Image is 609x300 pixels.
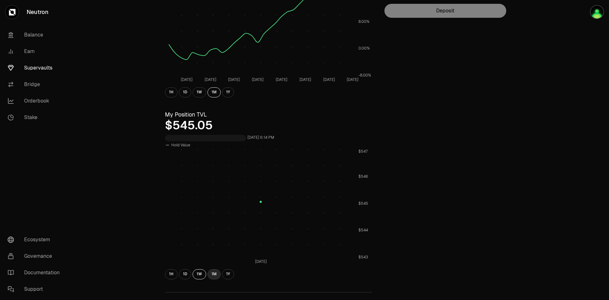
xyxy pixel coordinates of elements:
tspan: $544 [358,228,368,233]
button: 1H [165,87,178,97]
tspan: $546 [358,174,368,179]
a: Governance [3,248,69,264]
img: picsou [591,6,603,18]
a: Earn [3,43,69,60]
a: Stake [3,109,69,126]
tspan: [DATE] [347,77,358,82]
a: Balance [3,27,69,43]
button: 1D [179,269,191,279]
a: Documentation [3,264,69,281]
tspan: [DATE] [205,77,216,82]
a: Orderbook [3,93,69,109]
button: 1W [193,269,206,279]
span: Hold Value [171,143,190,148]
div: $545.05 [165,119,372,132]
button: 1M [207,269,221,279]
button: 1D [179,87,191,97]
tspan: 0.00% [358,46,370,51]
a: Support [3,281,69,297]
tspan: [DATE] [228,77,240,82]
tspan: $545 [358,201,368,206]
tspan: [DATE] [323,77,335,82]
a: Supervaults [3,60,69,76]
button: 1H [165,269,178,279]
h3: My Position TVL [165,110,372,119]
tspan: [DATE] [276,77,287,82]
button: 1Y [222,269,234,279]
tspan: [DATE] [255,259,267,264]
div: [DATE] 6:14 PM [247,134,274,141]
tspan: 8.00% [358,19,370,24]
tspan: $547 [358,149,368,154]
tspan: $543 [358,255,368,260]
a: Bridge [3,76,69,93]
button: 1W [193,87,206,97]
button: 1M [207,87,221,97]
tspan: [DATE] [252,77,264,82]
button: 1Y [222,87,234,97]
a: Ecosystem [3,231,69,248]
tspan: -8.00% [358,73,371,78]
tspan: [DATE] [299,77,311,82]
tspan: [DATE] [181,77,193,82]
